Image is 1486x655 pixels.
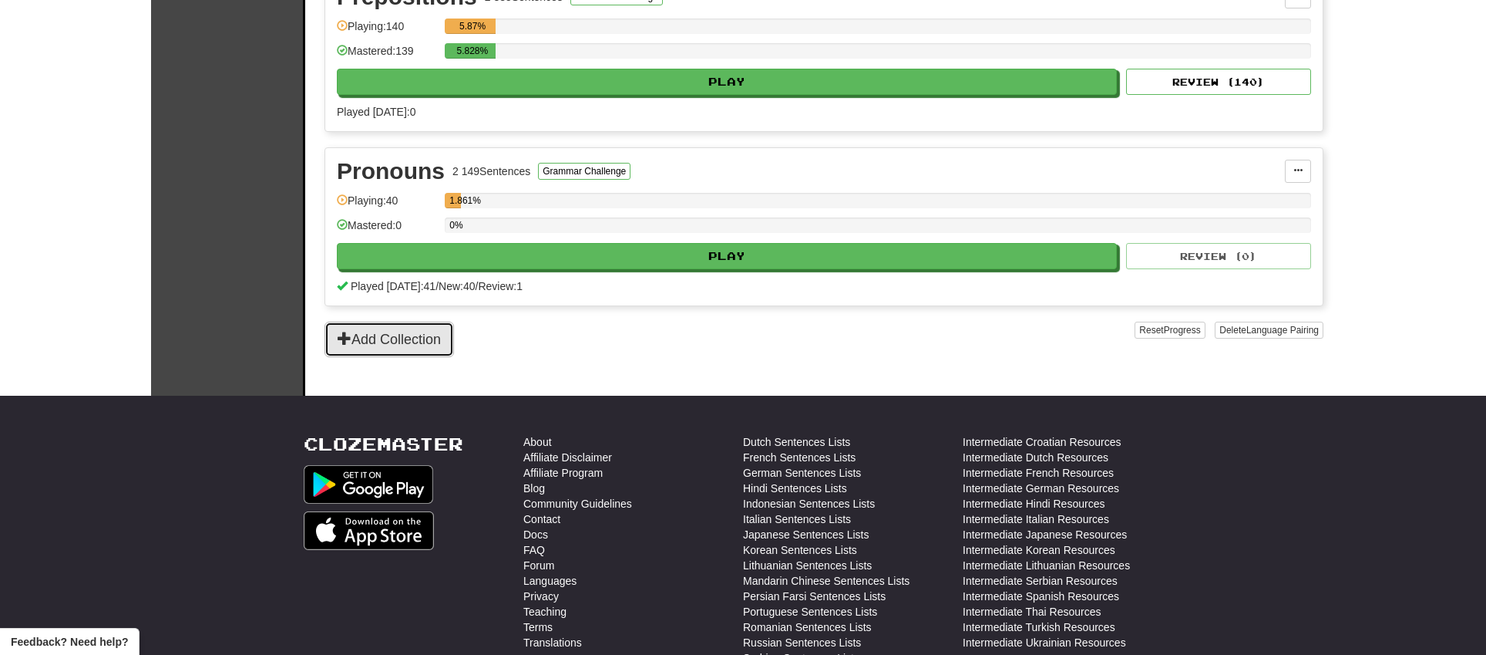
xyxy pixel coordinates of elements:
span: Review: 1 [478,280,523,292]
span: Played [DATE]: 0 [337,106,415,118]
a: Japanese Sentences Lists [743,527,869,542]
div: 5.87% [449,19,496,34]
div: Playing: 40 [337,193,437,218]
span: Language Pairing [1246,325,1319,336]
a: Intermediate Croatian Resources [963,434,1121,450]
a: Intermediate Lithuanian Resources [963,558,1130,573]
a: Privacy [523,589,559,604]
span: / [435,280,439,292]
img: Get it on App Store [304,512,434,550]
a: Languages [523,573,577,589]
div: 1.861% [449,193,461,208]
span: Open feedback widget [11,634,128,650]
div: 5.828% [449,43,495,59]
button: Add Collection [324,322,454,357]
a: Clozemaster [304,434,463,454]
a: Intermediate French Resources [963,465,1114,481]
a: Translations [523,635,582,650]
a: Affiliate Program [523,465,603,481]
a: Romanian Sentences Lists [743,620,872,635]
span: / [476,280,479,292]
a: Russian Sentences Lists [743,635,861,650]
span: Progress [1164,325,1201,336]
a: Intermediate Dutch Resources [963,450,1108,465]
a: Intermediate Turkish Resources [963,620,1115,635]
a: Intermediate German Resources [963,481,1119,496]
a: Forum [523,558,554,573]
a: About [523,434,552,450]
a: Blog [523,481,545,496]
button: Grammar Challenge [538,163,630,180]
a: Mandarin Chinese Sentences Lists [743,573,909,589]
button: Play [337,69,1117,95]
a: FAQ [523,542,545,558]
a: Indonesian Sentences Lists [743,496,875,512]
button: Review (140) [1126,69,1311,95]
button: DeleteLanguage Pairing [1215,322,1323,339]
a: Affiliate Disclaimer [523,450,612,465]
a: French Sentences Lists [743,450,856,465]
div: Playing: 140 [337,19,437,44]
a: Intermediate Japanese Resources [963,527,1127,542]
a: Terms [523,620,553,635]
a: Portuguese Sentences Lists [743,604,877,620]
a: German Sentences Lists [743,465,861,481]
a: Intermediate Italian Resources [963,512,1109,527]
a: Intermediate Hindi Resources [963,496,1104,512]
div: Mastered: 139 [337,43,437,69]
div: Pronouns [337,160,445,183]
a: Hindi Sentences Lists [743,481,847,496]
a: Persian Farsi Sentences Lists [743,589,886,604]
a: Intermediate Thai Resources [963,604,1101,620]
div: 2 149 Sentences [452,164,530,179]
img: Get it on Google Play [304,465,433,504]
a: Intermediate Spanish Resources [963,589,1119,604]
button: Play [337,243,1117,269]
a: Intermediate Korean Resources [963,542,1115,558]
span: Played [DATE]: 41 [351,280,435,292]
a: Contact [523,512,560,527]
a: Community Guidelines [523,496,632,512]
a: Italian Sentences Lists [743,512,851,527]
a: Teaching [523,604,566,620]
div: Mastered: 0 [337,218,437,243]
a: Intermediate Serbian Resources [963,573,1118,589]
button: ResetProgress [1135,322,1205,339]
span: New: 40 [439,280,475,292]
a: Intermediate Ukrainian Resources [963,635,1126,650]
button: Review (0) [1126,243,1311,269]
a: Docs [523,527,548,542]
a: Dutch Sentences Lists [743,434,850,450]
a: Korean Sentences Lists [743,542,857,558]
a: Lithuanian Sentences Lists [743,558,872,573]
